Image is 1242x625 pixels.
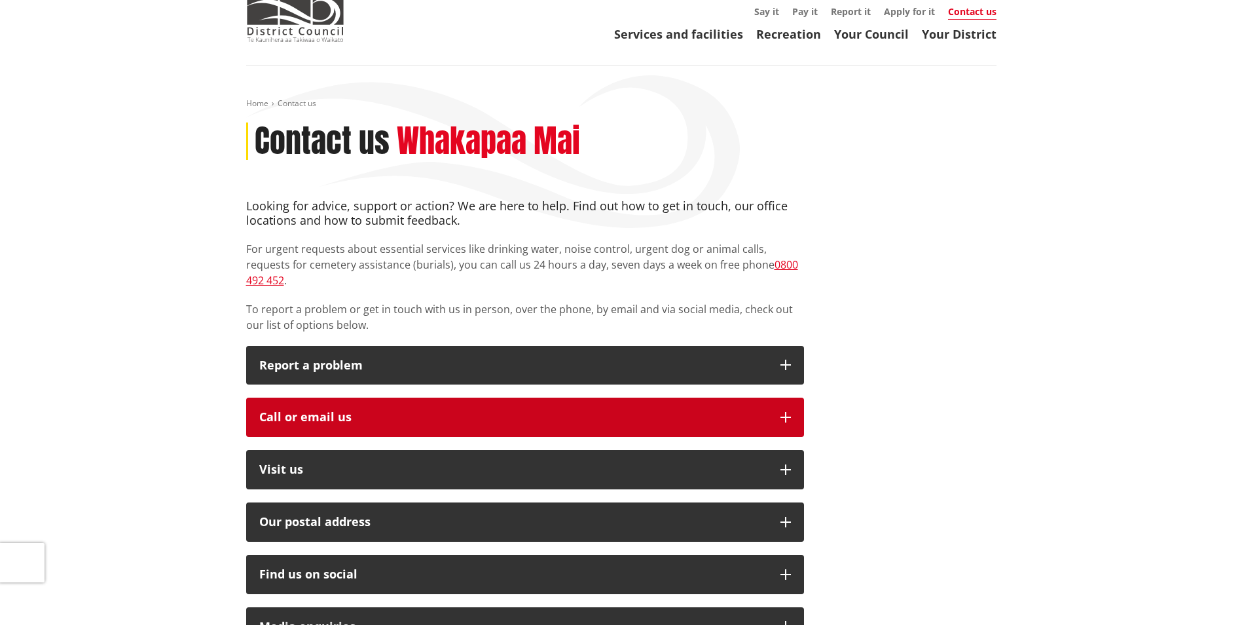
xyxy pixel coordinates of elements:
[1182,570,1229,617] iframe: Messenger Launcher
[884,5,935,18] a: Apply for it
[246,257,798,288] a: 0800 492 452
[756,26,821,42] a: Recreation
[259,463,767,476] p: Visit us
[246,502,804,542] button: Our postal address
[948,5,996,20] a: Contact us
[246,98,996,109] nav: breadcrumb
[246,301,804,333] p: To report a problem or get in touch with us in person, over the phone, by email and via social me...
[246,241,804,288] p: For urgent requests about essential services like drinking water, noise control, urgent dog or an...
[614,26,743,42] a: Services and facilities
[246,199,804,227] h4: Looking for advice, support or action? We are here to help. Find out how to get in touch, our off...
[246,98,268,109] a: Home
[259,411,767,424] div: Call or email us
[754,5,779,18] a: Say it
[259,359,767,372] p: Report a problem
[246,398,804,437] button: Call or email us
[246,346,804,385] button: Report a problem
[922,26,996,42] a: Your District
[246,555,804,594] button: Find us on social
[834,26,909,42] a: Your Council
[259,568,767,581] div: Find us on social
[397,123,580,161] h2: Whakapaa Mai
[259,516,767,529] h2: Our postal address
[792,5,818,18] a: Pay it
[278,98,316,109] span: Contact us
[246,450,804,489] button: Visit us
[831,5,871,18] a: Report it
[255,123,390,161] h1: Contact us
